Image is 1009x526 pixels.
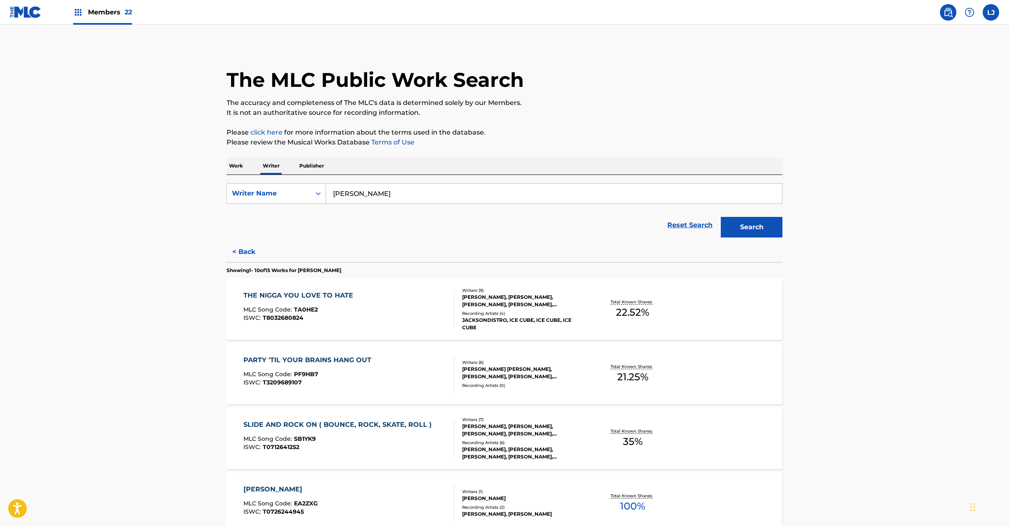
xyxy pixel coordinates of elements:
[663,216,717,234] a: Reset Search
[721,217,782,237] button: Search
[263,379,302,386] span: T3209689107
[227,67,524,92] h1: The MLC Public Work Search
[462,293,586,308] div: [PERSON_NAME], [PERSON_NAME], [PERSON_NAME], [PERSON_NAME], [PERSON_NAME], [PERSON_NAME], [PERSON...
[227,183,782,242] form: Search Form
[370,138,414,146] a: Terms of Use
[983,4,999,21] div: User Menu
[243,291,357,300] div: THE NIGGA YOU LOVE TO HATE
[616,305,649,320] span: 22.52 %
[970,495,975,519] div: Drag
[263,508,304,515] span: T0726244945
[243,500,294,507] span: MLC Song Code :
[227,242,276,262] button: < Back
[125,8,132,16] span: 22
[294,306,318,313] span: TA0HE2
[227,157,245,175] p: Work
[462,310,586,317] div: Recording Artists ( 4 )
[73,7,83,17] img: Top Rightsholders
[617,370,648,384] span: 21.25 %
[986,368,1009,434] iframe: Resource Center
[243,306,294,313] span: MLC Song Code :
[462,495,586,502] div: [PERSON_NAME]
[611,363,655,370] p: Total Known Shares:
[10,6,42,18] img: MLC Logo
[462,446,586,461] div: [PERSON_NAME], [PERSON_NAME], [PERSON_NAME], [PERSON_NAME], ROCKHAVEN
[227,137,782,147] p: Please review the Musical Works Database
[462,359,586,365] div: Writers ( 6 )
[943,7,953,17] img: search
[961,4,978,21] div: Help
[462,440,586,446] div: Recording Artists ( 6 )
[243,443,263,451] span: ISWC :
[462,317,586,331] div: JACKSONDISTRO, ICE CUBE, ICE CUBE, ICE CUBE
[243,379,263,386] span: ISWC :
[243,314,263,321] span: ISWC :
[227,108,782,118] p: It is not an authoritative source for recording information.
[227,343,782,405] a: PARTY 'TIL YOUR BRAINS HANG OUTMLC Song Code:PF9HB7ISWC:T3209689107Writers (6)[PERSON_NAME] [PERS...
[243,355,375,365] div: PARTY 'TIL YOUR BRAINS HANG OUT
[243,435,294,442] span: MLC Song Code :
[227,278,782,340] a: THE NIGGA YOU LOVE TO HATEMLC Song Code:TA0HE2ISWC:T8032680824Writers (9)[PERSON_NAME], [PERSON_N...
[227,407,782,469] a: SLIDE AND ROCK ON ( BOUNCE, ROCK, SKATE, ROLL )MLC Song Code:SB1YK9ISWC:T0712641252Writers (7)[PE...
[611,299,655,305] p: Total Known Shares:
[243,484,318,494] div: [PERSON_NAME]
[462,287,586,293] div: Writers ( 9 )
[243,420,436,430] div: SLIDE AND ROCK ON ( BOUNCE, ROCK, SKATE, ROLL )
[88,7,132,17] span: Members
[250,128,282,136] a: click here
[263,314,303,321] span: T8032680824
[620,499,645,514] span: 100 %
[462,365,586,380] div: [PERSON_NAME] [PERSON_NAME], [PERSON_NAME], [PERSON_NAME], [PERSON_NAME], [PERSON_NAME], [PERSON_...
[263,443,299,451] span: T0712641252
[227,98,782,108] p: The accuracy and completeness of The MLC's data is determined solely by our Members.
[243,370,294,378] span: MLC Song Code :
[462,423,586,438] div: [PERSON_NAME], [PERSON_NAME], [PERSON_NAME], [PERSON_NAME], [PERSON_NAME], [PERSON_NAME], [PERSON...
[243,508,263,515] span: ISWC :
[232,189,306,198] div: Writer Name
[260,157,282,175] p: Writer
[462,504,586,510] div: Recording Artists ( 2 )
[227,128,782,137] p: Please for more information about the terms used in the database.
[611,493,655,499] p: Total Known Shares:
[294,500,318,507] span: EA2ZXG
[227,267,341,274] p: Showing 1 - 10 of 15 Works for [PERSON_NAME]
[940,4,956,21] a: Public Search
[294,370,318,378] span: PF9HB7
[611,428,655,434] p: Total Known Shares:
[297,157,326,175] p: Publisher
[294,435,316,442] span: SB1YK9
[462,510,586,518] div: [PERSON_NAME], [PERSON_NAME]
[462,417,586,423] div: Writers ( 7 )
[462,489,586,495] div: Writers ( 1 )
[462,382,586,389] div: Recording Artists ( 0 )
[968,486,1009,526] iframe: Chat Widget
[965,7,974,17] img: help
[623,434,643,449] span: 35 %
